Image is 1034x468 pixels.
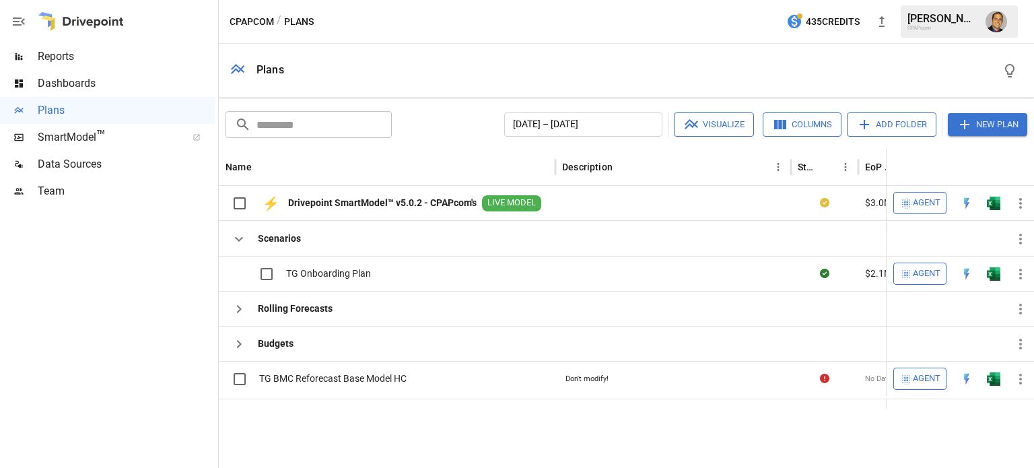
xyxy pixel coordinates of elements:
div: ⚡ [259,191,283,215]
span: $2.1M [865,267,892,280]
div: Your plan has changes in Excel that are not reflected in the Drivepoint Data Warehouse, select "S... [820,196,829,209]
b: Budgets [258,337,294,350]
div: Open in Quick Edit [960,372,973,386]
div: Status [798,162,816,172]
span: 435 Credits [806,13,860,30]
span: Agent [913,266,940,281]
div: [PERSON_NAME] [907,12,977,25]
span: Data Sources [38,156,215,172]
img: excel-icon.76473adf.svg [987,197,1000,210]
span: ™ [96,127,106,144]
div: Open in Quick Edit [960,267,973,281]
span: Plans [38,102,215,119]
button: Description column menu [769,158,788,176]
button: Sort [1015,158,1034,176]
div: EoP Cash [865,162,897,172]
span: TG Onboarding Plan [286,267,371,280]
button: Columns [763,112,841,137]
button: Sort [817,158,836,176]
button: Tom Gatto [977,3,1015,40]
span: Dashboards [38,75,215,92]
img: Tom Gatto [986,11,1007,32]
div: / [277,13,281,30]
span: $3.0M [865,196,892,209]
img: quick-edit-flash.b8aec18c.svg [960,372,973,386]
b: Rolling Forecasts [258,302,333,315]
span: Reports [38,48,215,65]
div: Open in Excel [987,267,1000,281]
span: Agent [913,195,940,211]
span: SmartModel [38,129,178,145]
button: Add Folder [847,112,936,137]
span: No Data [865,374,892,385]
button: New version available, click to update! [868,8,895,35]
img: excel-icon.76473adf.svg [987,267,1000,281]
button: CPAPcom [230,13,274,30]
button: Agent [893,263,946,284]
div: Error during sync. [820,372,829,385]
span: TG BMC Reforecast Base Model HC [259,372,407,385]
div: Description [562,162,613,172]
img: quick-edit-flash.b8aec18c.svg [960,267,973,281]
div: Don't modify! [565,374,609,385]
b: Drivepoint SmartModel™ v5.0.2 - CPAPcom's [288,196,477,209]
button: 435Credits [781,9,865,34]
div: Name [226,162,252,172]
button: [DATE] – [DATE] [504,112,662,137]
div: Open in Excel [987,197,1000,210]
b: Scenarios [258,232,301,245]
span: Agent [913,371,940,387]
div: CPAPcom [907,25,977,31]
div: Sync complete [820,267,829,280]
img: excel-icon.76473adf.svg [987,372,1000,386]
button: Agent [893,368,946,389]
span: LIVE MODEL [482,197,541,209]
div: Plans [256,63,284,76]
button: New Plan [948,113,1027,136]
button: Status column menu [836,158,855,176]
button: Sort [614,158,633,176]
div: Open in Excel [987,372,1000,386]
button: Sort [253,158,272,176]
button: Visualize [674,112,754,137]
span: Team [38,183,215,199]
button: Agent [893,192,946,213]
img: quick-edit-flash.b8aec18c.svg [960,197,973,210]
div: Open in Quick Edit [960,197,973,210]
